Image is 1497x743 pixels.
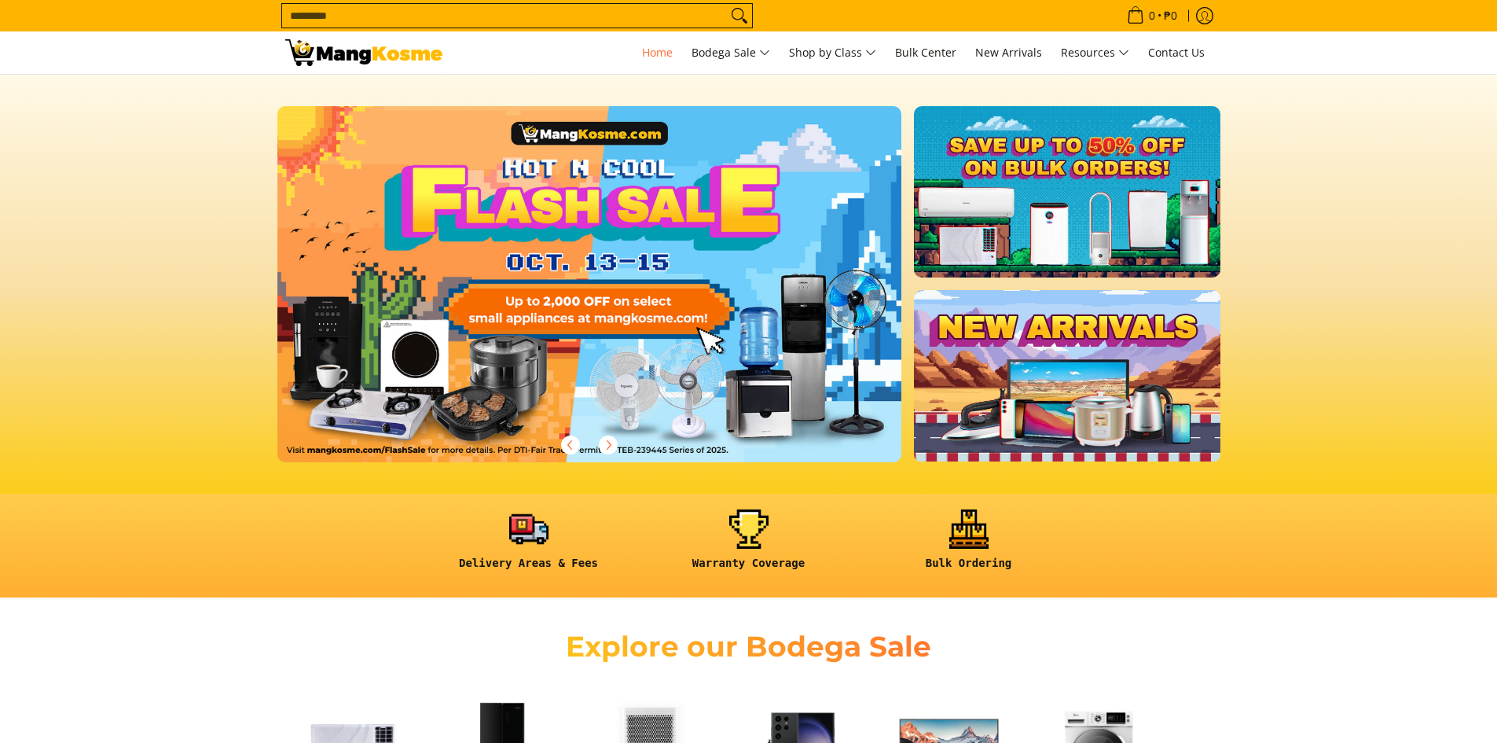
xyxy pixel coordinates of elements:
span: • [1122,7,1182,24]
a: Resources [1053,31,1137,74]
span: Resources [1061,43,1129,63]
span: Contact Us [1148,45,1205,60]
nav: Main Menu [458,31,1213,74]
a: Bodega Sale [684,31,778,74]
a: <h6><strong>Bulk Ordering</strong></h6> [867,509,1071,583]
button: Search [727,4,752,28]
a: Shop by Class [781,31,884,74]
button: Previous [553,428,588,462]
span: Bulk Center [895,45,956,60]
a: Home [634,31,681,74]
span: Home [642,45,673,60]
a: More [277,106,952,487]
h2: Explore our Bodega Sale [521,629,977,664]
a: Bulk Center [887,31,964,74]
a: <h6><strong>Delivery Areas & Fees</strong></h6> [427,509,631,583]
span: Bodega Sale [692,43,770,63]
span: New Arrivals [975,45,1042,60]
a: <h6><strong>Warranty Coverage</strong></h6> [647,509,851,583]
span: ₱0 [1161,10,1180,21]
span: Shop by Class [789,43,876,63]
a: New Arrivals [967,31,1050,74]
a: Contact Us [1140,31,1213,74]
span: 0 [1147,10,1158,21]
img: Mang Kosme: Your Home Appliances Warehouse Sale Partner! [285,39,442,66]
button: Next [591,428,626,462]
